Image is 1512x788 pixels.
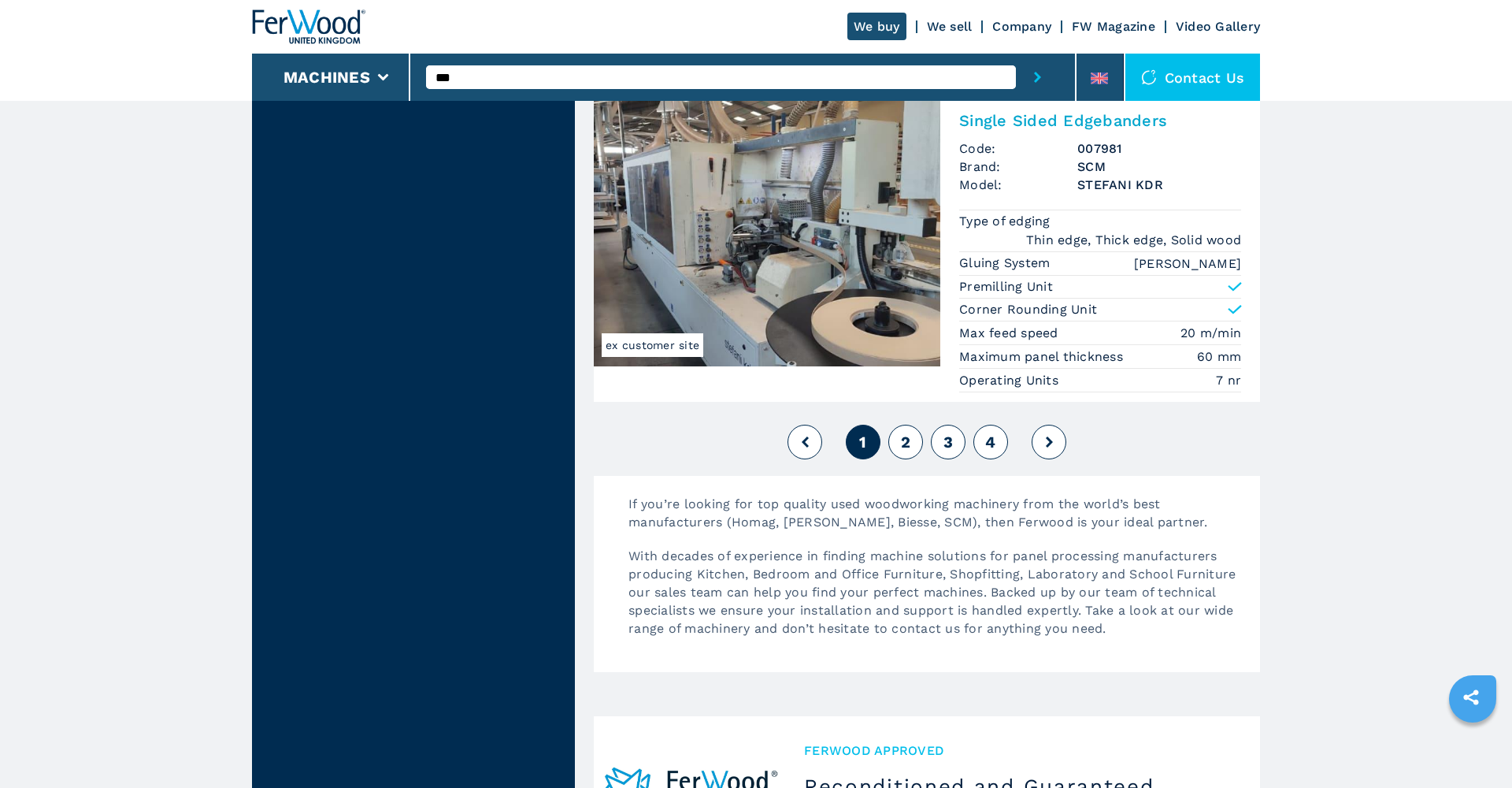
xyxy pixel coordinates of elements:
[594,98,940,366] img: Single Sided Edgebanders SCM STEFANI KDR
[973,425,1008,459] button: 4
[613,495,1260,547] p: If you’re looking for top quality used woodworking machinery from the world’s best manufacturers ...
[594,98,1260,402] a: Single Sided Edgebanders SCM STEFANI KDRex customer siteSingle Sided EdgebandersCode:007981Brand:...
[859,433,866,452] span: 1
[1125,54,1261,101] div: Contact us
[959,372,1062,389] p: Operating Units
[888,425,923,459] button: 2
[847,13,906,40] a: We buy
[252,9,365,44] img: Ferwood
[602,333,703,357] span: ex customer site
[1176,19,1260,34] a: Video Gallery
[1197,348,1241,366] em: 60 mm
[959,255,1054,272] p: Gluing System
[931,425,965,459] button: 3
[1077,139,1241,158] h3: 007981
[992,19,1051,34] a: Company
[613,547,1260,653] p: With decades of experience in finding machine solutions for panel processing manufacturers produc...
[943,433,953,452] span: 3
[846,425,880,459] button: 1
[1026,231,1241,249] em: Thin edge, Thick edge, Solid wood
[985,433,995,452] span: 4
[959,139,1077,158] span: Code:
[1451,678,1491,717] a: sharethis
[1445,717,1500,776] iframe: Chat
[1016,54,1059,101] button: submit-button
[1077,158,1241,176] h3: SCM
[959,348,1127,366] p: Maximum panel thickness
[1077,176,1241,194] h3: STEFANI KDR
[927,19,973,34] a: We sell
[959,301,1097,318] p: Corner Rounding Unit
[1072,19,1155,34] a: FW Magazine
[1141,69,1157,85] img: Contact us
[959,158,1077,176] span: Brand:
[1134,255,1241,273] em: [PERSON_NAME]
[959,111,1241,130] h2: Single Sided Edgebanders
[959,213,1054,230] p: Type of edging
[959,278,1053,295] p: Premilling Unit
[959,176,1077,194] span: Model:
[901,433,910,452] span: 2
[959,325,1062,342] p: Max feed speed
[1216,371,1241,389] em: 7 nr
[1180,324,1241,342] em: 20 m/min
[804,742,1235,760] span: Ferwood Approved
[283,68,370,87] button: Machines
